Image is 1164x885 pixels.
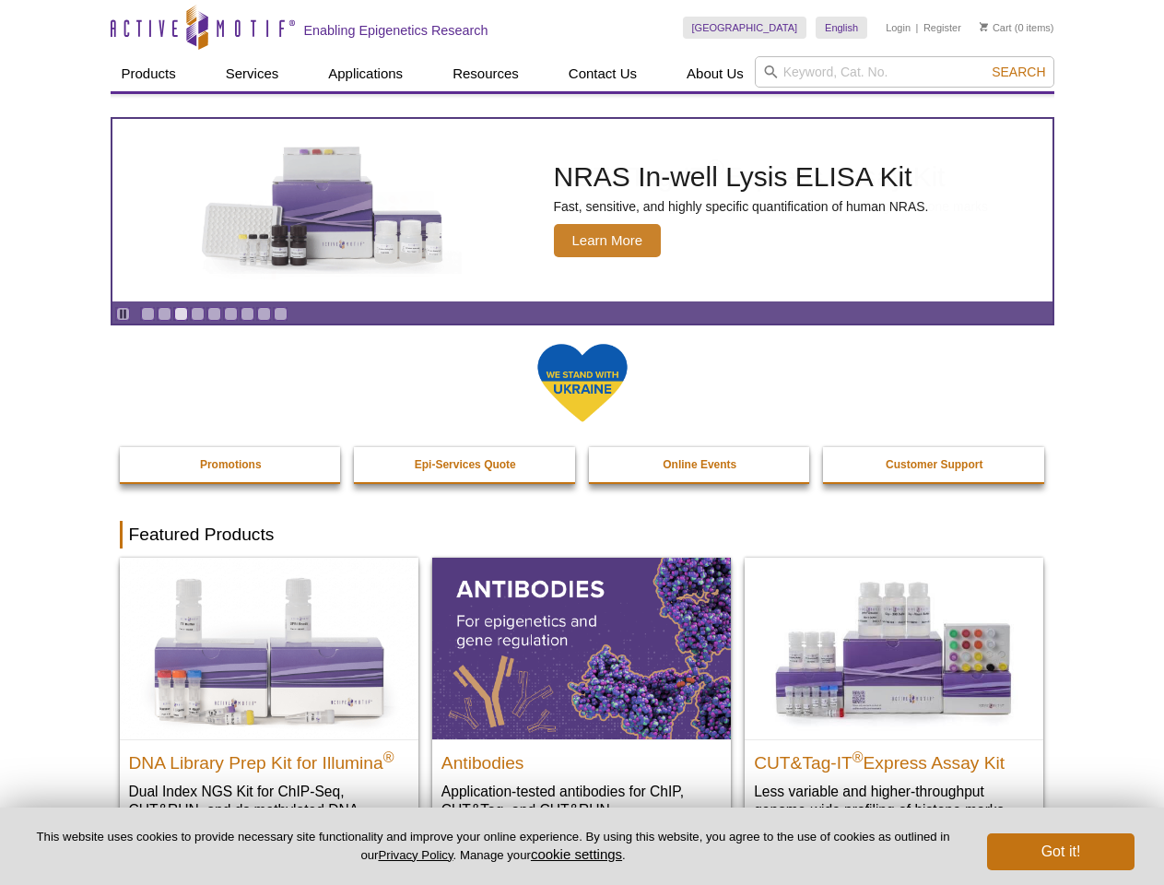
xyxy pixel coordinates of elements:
img: Your Cart [980,22,988,31]
a: Epi-Services Quote [354,447,577,482]
a: Go to slide 4 [191,307,205,321]
sup: ® [383,749,394,764]
sup: ® [852,749,864,764]
a: Services [215,56,290,91]
strong: Epi-Services Quote [415,458,516,471]
img: We Stand With Ukraine [536,342,629,424]
a: Go to slide 9 [274,307,288,321]
h2: CUT&Tag-IT Express Assay Kit [754,745,1034,773]
a: Register [923,21,961,34]
a: CUT&Tag-IT® Express Assay Kit CUT&Tag-IT®Express Assay Kit Less variable and higher-throughput ge... [745,558,1043,837]
strong: Promotions [200,458,262,471]
a: Go to slide 5 [207,307,221,321]
a: About Us [676,56,755,91]
p: Application-tested antibodies for ChIP, CUT&Tag, and CUT&RUN. [441,782,722,820]
a: Go to slide 1 [141,307,155,321]
a: Toggle autoplay [116,307,130,321]
a: Go to slide 3 [174,307,188,321]
span: Search [992,65,1045,79]
a: Online Events [589,447,812,482]
a: DNA Library Prep Kit for Illumina DNA Library Prep Kit for Illumina® Dual Index NGS Kit for ChIP-... [120,558,418,855]
a: Login [886,21,911,34]
strong: Online Events [663,458,736,471]
input: Keyword, Cat. No. [755,56,1054,88]
a: Go to slide 6 [224,307,238,321]
a: Contact Us [558,56,648,91]
a: Go to slide 2 [158,307,171,321]
h2: Featured Products [120,521,1045,549]
a: [GEOGRAPHIC_DATA] [683,17,807,39]
h2: Enabling Epigenetics Research [304,22,488,39]
p: This website uses cookies to provide necessary site functionality and improve your online experie... [29,829,957,864]
a: Cart [980,21,1012,34]
button: Got it! [987,833,1135,870]
h2: Antibodies [441,745,722,773]
img: CUT&Tag-IT® Express Assay Kit [745,558,1043,738]
a: Go to slide 7 [241,307,254,321]
h2: DNA Library Prep Kit for Illumina [129,745,409,773]
a: Customer Support [823,447,1046,482]
a: Resources [441,56,530,91]
a: Products [111,56,187,91]
button: cookie settings [531,846,622,862]
img: DNA Library Prep Kit for Illumina [120,558,418,738]
a: Promotions [120,447,343,482]
a: All Antibodies Antibodies Application-tested antibodies for ChIP, CUT&Tag, and CUT&RUN. [432,558,731,837]
img: All Antibodies [432,558,731,738]
li: | [916,17,919,39]
li: (0 items) [980,17,1054,39]
a: English [816,17,867,39]
a: Privacy Policy [378,848,453,862]
p: Less variable and higher-throughput genome-wide profiling of histone marks​. [754,782,1034,820]
a: Applications [317,56,414,91]
p: Dual Index NGS Kit for ChIP-Seq, CUT&RUN, and ds methylated DNA assays. [129,782,409,838]
button: Search [986,64,1051,80]
strong: Customer Support [886,458,982,471]
a: Go to slide 8 [257,307,271,321]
